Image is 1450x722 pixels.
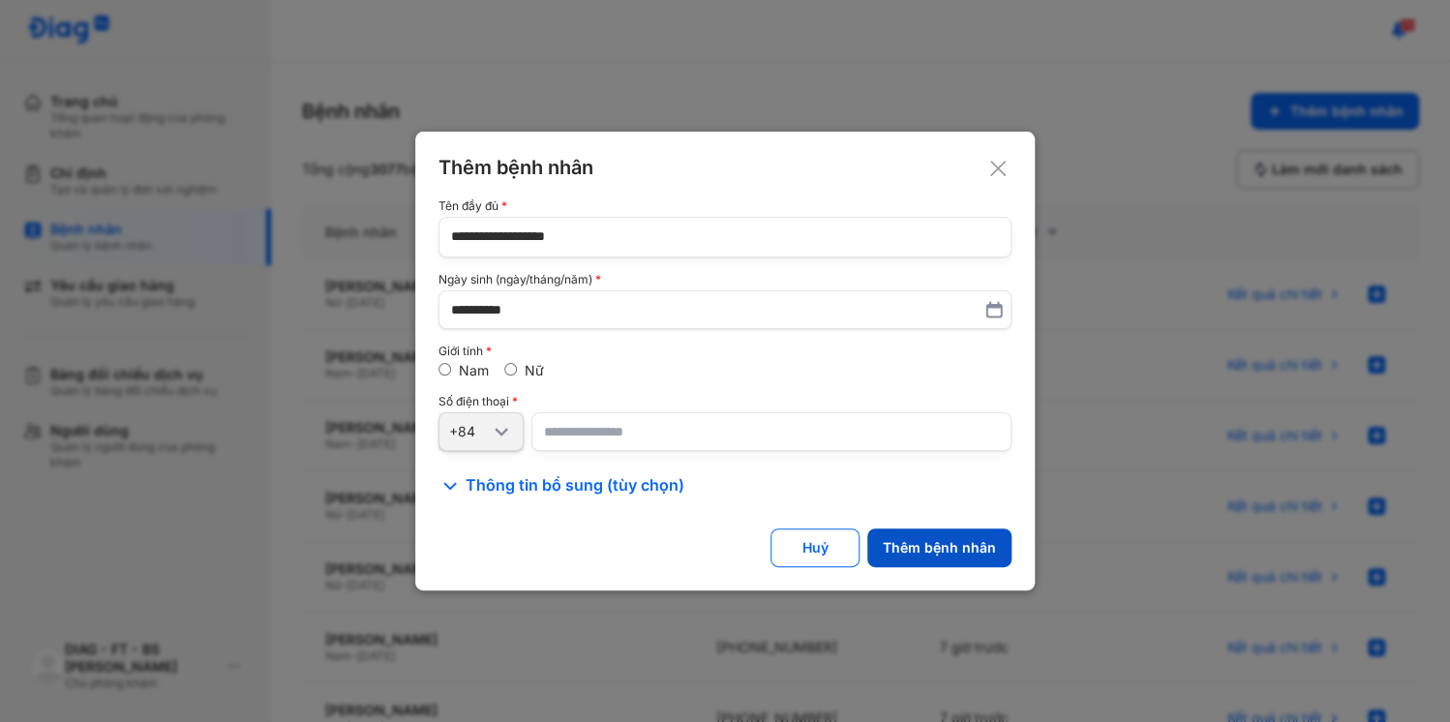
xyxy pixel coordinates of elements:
label: Nam [459,362,489,378]
div: Giới tính [438,345,1012,358]
div: Ngày sinh (ngày/tháng/năm) [438,273,1012,286]
div: Thêm bệnh nhân [438,155,1012,180]
button: Huỷ [770,528,860,567]
div: Thêm bệnh nhân [883,539,996,557]
label: Nữ [525,362,544,378]
div: Số điện thoại [438,395,1012,408]
button: Thêm bệnh nhân [867,528,1012,567]
div: +84 [449,423,490,440]
span: Thông tin bổ sung (tùy chọn) [466,474,684,497]
div: Tên đầy đủ [438,199,1012,213]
